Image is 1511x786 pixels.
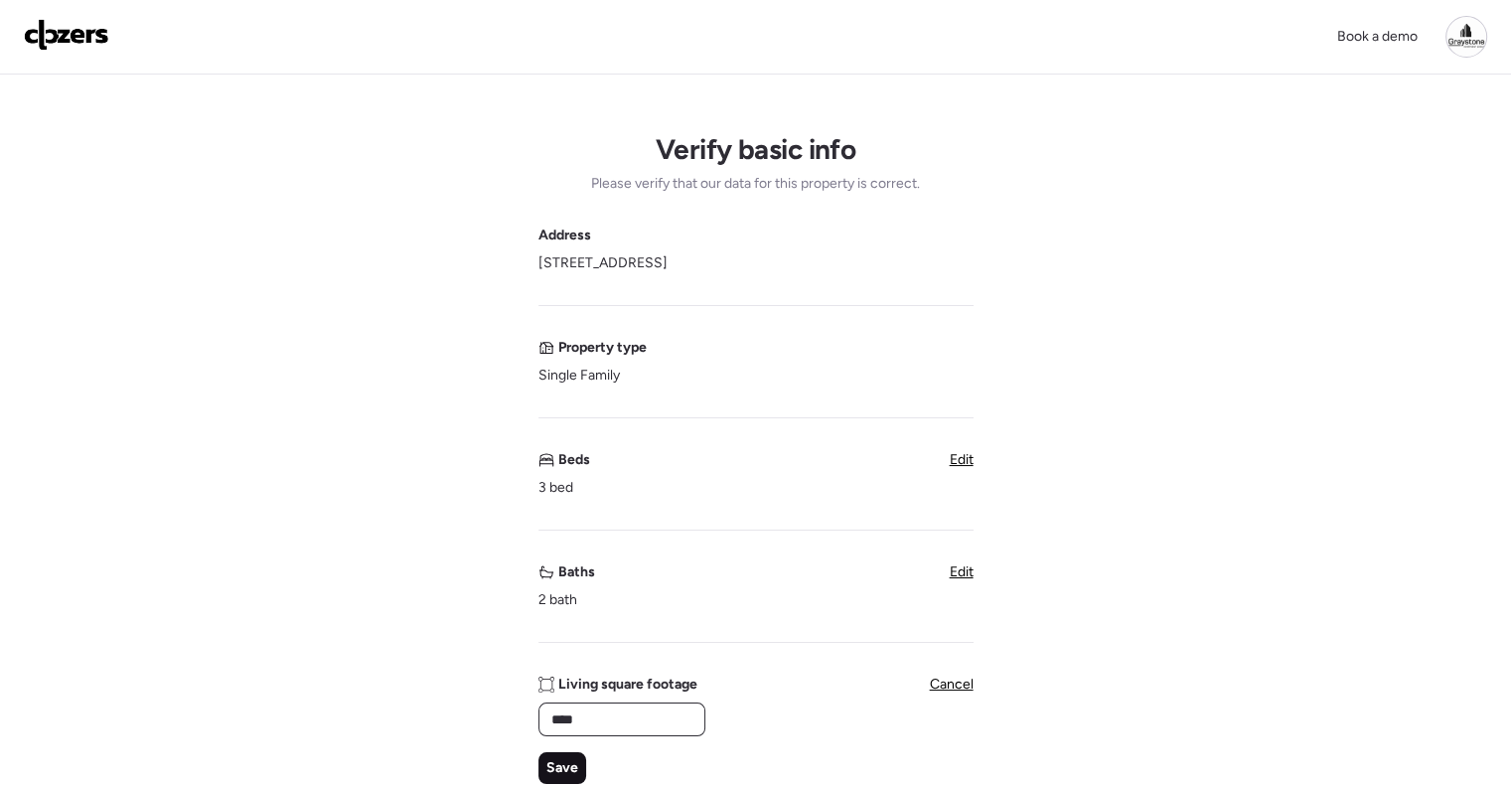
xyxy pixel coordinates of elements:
[558,338,647,358] span: Property type
[538,590,577,610] span: 2 bath
[546,758,578,778] span: Save
[950,451,974,468] span: Edit
[656,132,855,166] h1: Verify basic info
[538,366,620,386] span: Single Family
[930,676,974,693] span: Cancel
[538,226,591,245] span: Address
[950,563,974,580] span: Edit
[591,174,920,194] span: Please verify that our data for this property is correct.
[558,450,590,470] span: Beds
[1337,28,1418,45] span: Book a demo
[558,675,697,695] span: Living square footage
[538,478,573,498] span: 3 bed
[538,253,668,273] span: [STREET_ADDRESS]
[24,19,109,51] img: Logo
[558,562,595,582] span: Baths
